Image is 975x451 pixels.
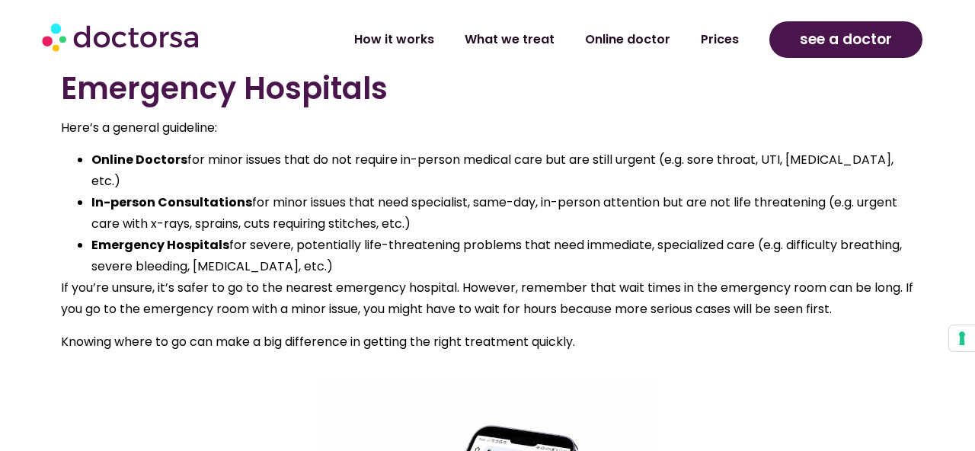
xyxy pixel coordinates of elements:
[800,27,892,52] span: see a doctor
[91,151,187,168] strong: Online Doctors
[91,236,229,254] strong: Emergency Hospitals
[91,194,252,211] strong: In-person Consultations
[686,22,754,57] a: Prices
[570,22,686,57] a: Online doctor
[61,331,914,353] p: Knowing where to go can make a big difference in getting the right treatment quickly.
[449,22,570,57] a: What we treat
[91,235,914,277] li: for severe, potentially life-threatening problems that need immediate, specialized care (e.g. dif...
[61,119,217,136] span: Here’s a general guideline:
[91,149,914,192] li: for minor issues that do not require in-person medical care but are still urgent (e.g. sore throa...
[769,21,922,58] a: see a doctor
[949,325,975,351] button: Your consent preferences for tracking technologies
[61,277,914,320] p: If you’re unsure, it’s safer to go to the nearest emergency hospital. However, remember that wait...
[339,22,449,57] a: How it works
[261,22,753,57] nav: Menu
[91,192,914,235] li: for minor issues that need specialist, same-day, in-person attention but are not life threatening...
[61,34,914,107] h2: Online Doctor Vs. In-person Consultation Vs. Emergency Hospitals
